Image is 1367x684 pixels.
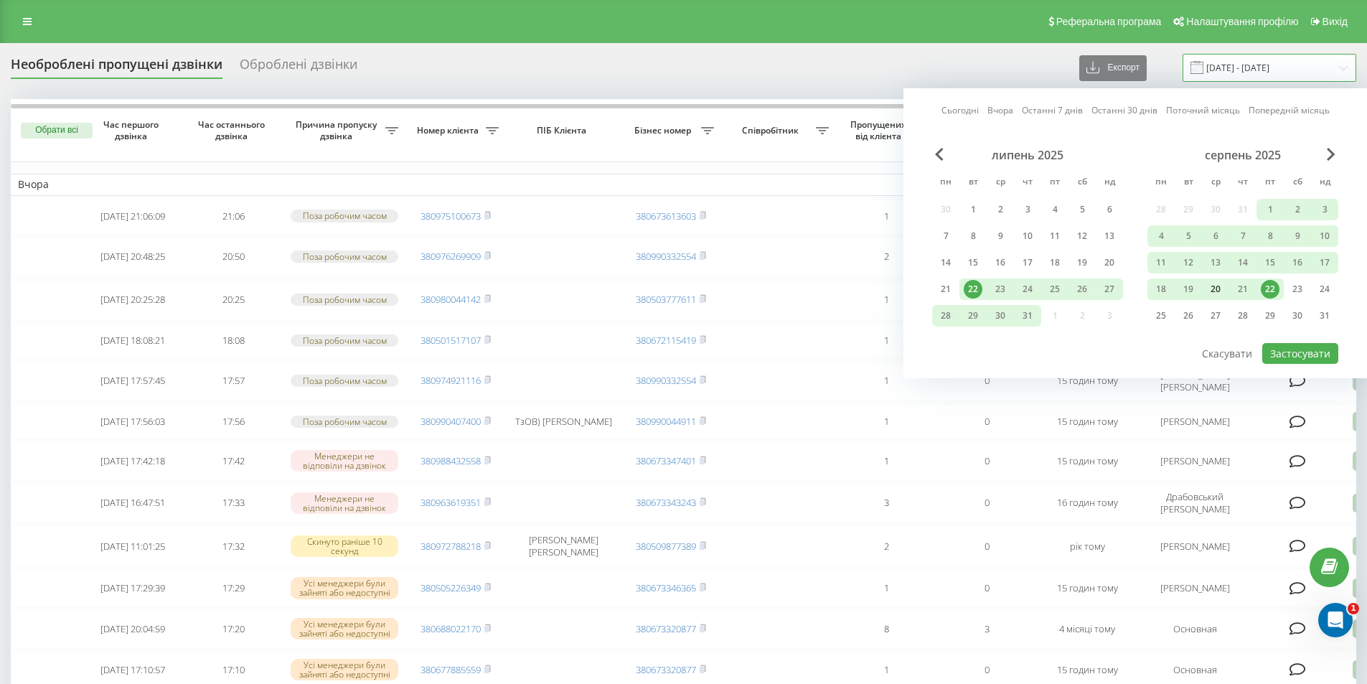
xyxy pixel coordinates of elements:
[94,119,172,141] span: Час першого дзвінка
[959,199,987,220] div: вт 1 лип 2025 р.
[1079,55,1147,81] button: Експорт
[1179,253,1198,272] div: 12
[1284,252,1311,273] div: сб 16 серп 2025 р.
[936,253,955,272] div: 14
[1137,483,1252,523] td: Драбовський [PERSON_NAME]
[1261,280,1279,299] div: 22
[1068,278,1096,300] div: сб 26 лип 2025 р.
[421,334,481,347] a: 380501517107
[1284,199,1311,220] div: сб 2 серп 2025 р.
[836,483,936,523] td: 3
[636,210,696,222] a: 380673613603
[1232,172,1254,194] abbr: четвер
[421,663,481,676] a: 380677885559
[836,199,936,234] td: 1
[83,442,183,480] td: [DATE] 17:42:18
[987,225,1014,247] div: ср 9 лип 2025 р.
[421,581,481,594] a: 380505226349
[83,280,183,320] td: [DATE] 20:25:28
[1311,305,1338,327] div: нд 31 серп 2025 р.
[1137,404,1252,439] td: [PERSON_NAME]
[1018,227,1037,245] div: 10
[1261,200,1279,219] div: 1
[991,253,1010,272] div: 16
[636,293,696,306] a: 380503777611
[83,483,183,523] td: [DATE] 16:47:51
[1229,305,1256,327] div: чт 28 серп 2025 р.
[932,305,959,327] div: пн 28 лип 2025 р.
[1037,526,1137,566] td: рік тому
[964,200,982,219] div: 1
[1147,225,1175,247] div: пн 4 серп 2025 р.
[1018,200,1037,219] div: 3
[1234,306,1252,325] div: 28
[1037,483,1137,523] td: 16 годин тому
[1179,227,1198,245] div: 5
[291,334,398,347] div: Поза робочим часом
[1046,200,1064,219] div: 4
[1100,253,1119,272] div: 20
[935,172,957,194] abbr: понеділок
[1014,252,1041,273] div: чт 17 лип 2025 р.
[83,323,183,358] td: [DATE] 18:08:21
[1175,305,1202,327] div: вт 26 серп 2025 р.
[932,225,959,247] div: пн 7 лип 2025 р.
[936,569,1037,607] td: 0
[194,119,272,141] span: Час останнього дзвінка
[183,442,283,480] td: 17:42
[421,415,481,428] a: 380990407400
[291,210,398,222] div: Поза робочим часом
[1206,227,1225,245] div: 6
[959,252,987,273] div: вт 15 лип 2025 р.
[964,227,982,245] div: 8
[628,125,701,136] span: Бізнес номер
[1202,305,1229,327] div: ср 27 серп 2025 р.
[991,306,1010,325] div: 30
[183,610,283,648] td: 17:20
[987,305,1014,327] div: ср 30 лип 2025 р.
[1311,199,1338,220] div: нд 3 серп 2025 р.
[1037,442,1137,480] td: 15 годин тому
[1046,253,1064,272] div: 18
[1323,16,1348,27] span: Вихід
[291,250,398,263] div: Поза робочим часом
[836,323,936,358] td: 1
[936,404,1037,439] td: 0
[964,306,982,325] div: 29
[941,103,979,117] a: Сьогодні
[1175,252,1202,273] div: вт 12 серп 2025 р.
[83,526,183,566] td: [DATE] 11:01:25
[506,526,621,566] td: [PERSON_NAME] [PERSON_NAME]
[421,374,481,387] a: 380974921116
[987,252,1014,273] div: ср 16 лип 2025 р.
[1147,148,1338,162] div: серпень 2025
[636,496,696,509] a: 380673343243
[836,361,936,401] td: 1
[1175,225,1202,247] div: вт 5 серп 2025 р.
[1284,278,1311,300] div: сб 23 серп 2025 р.
[936,526,1037,566] td: 0
[936,442,1037,480] td: 0
[83,237,183,277] td: [DATE] 20:48:25
[291,416,398,428] div: Поза робочим часом
[1041,252,1068,273] div: пт 18 лип 2025 р.
[936,227,955,245] div: 7
[987,278,1014,300] div: ср 23 лип 2025 р.
[1100,280,1119,299] div: 27
[1327,148,1335,161] span: Next Month
[1206,280,1225,299] div: 20
[1229,225,1256,247] div: чт 7 серп 2025 р.
[636,415,696,428] a: 380990044911
[1152,280,1170,299] div: 18
[1206,253,1225,272] div: 13
[1284,305,1311,327] div: сб 30 серп 2025 р.
[1071,172,1093,194] abbr: субота
[636,374,696,387] a: 380990332554
[636,540,696,553] a: 380509877389
[1037,610,1137,648] td: 4 місяці тому
[1137,610,1252,648] td: Основная
[421,540,481,553] a: 380972788218
[1315,280,1334,299] div: 24
[1234,227,1252,245] div: 7
[1152,306,1170,325] div: 25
